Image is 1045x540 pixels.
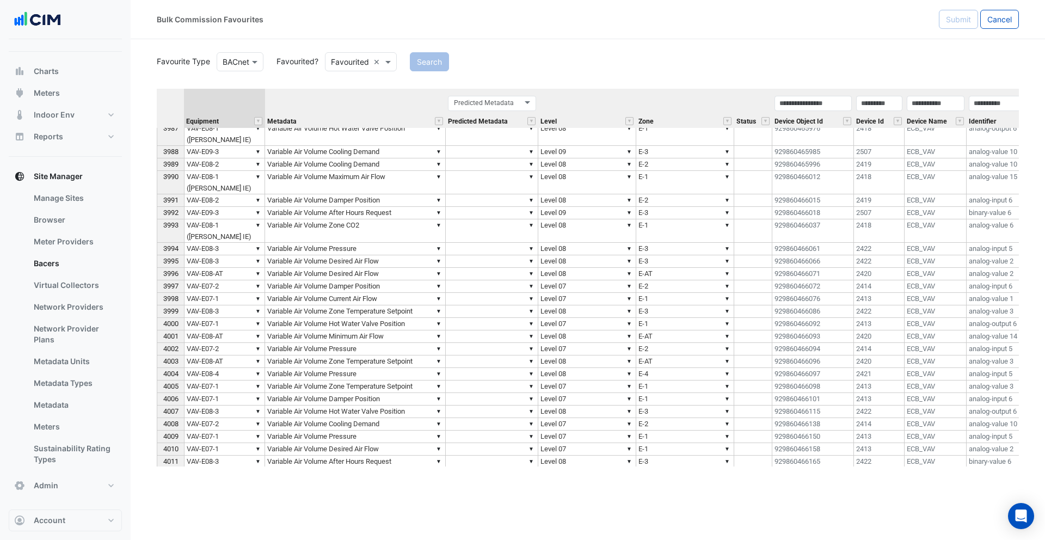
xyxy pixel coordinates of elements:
td: ECB_VAV [905,330,967,343]
td: 929860466018 [772,207,854,219]
td: Variable Air Volume Zone CO2 [265,219,446,243]
td: ECB_VAV [905,381,967,393]
td: Level 07 [538,381,636,393]
div: ▼ [723,171,731,182]
div: ▼ [434,243,443,254]
td: Variable Air Volume Damper Position [265,393,446,406]
td: 929860466086 [772,305,854,318]
div: ▼ [625,171,634,182]
td: VAV-E07-1 [184,393,265,406]
span: Equipment [186,118,219,125]
td: Variable Air Volume Zone Temperature Setpoint [265,381,446,393]
td: 2422 [854,406,905,418]
td: E-3 [636,243,734,255]
td: E-4 [636,368,734,381]
td: Level 07 [538,418,636,431]
td: ECB_VAV [905,393,967,406]
td: ECB_VAV [905,368,967,381]
img: Company Logo [13,9,62,30]
td: VAV-E08-AT [184,355,265,368]
td: Variable Air Volume Desired Air Flow [265,255,446,268]
td: Level 08 [538,122,636,146]
span: Level [540,118,557,125]
a: Metadata Types [25,372,122,394]
td: E-3 [636,305,734,318]
td: VAV-E07-1 [184,431,265,443]
td: Variable Air Volume Zone Temperature Setpoint [265,305,446,318]
app-icon: Reports [14,131,25,142]
app-icon: Charts [14,66,25,77]
td: Level 08 [538,243,636,255]
td: Level 08 [538,456,636,468]
td: 2422 [854,243,905,255]
td: Variable Air Volume After Hours Request [265,456,446,468]
div: ▼ [434,207,443,218]
td: 2413 [854,393,905,406]
button: Meters [9,82,122,104]
td: E-2 [636,280,734,293]
td: E-1 [636,122,734,146]
span: Cancel [987,15,1012,24]
td: ECB_VAV [905,305,967,318]
td: E-3 [636,255,734,268]
td: 929860466150 [772,431,854,443]
td: VAV-E07-1 [184,443,265,456]
td: 929860466066 [772,255,854,268]
td: Variable Air Volume Hot Water Valve Position [265,406,446,418]
td: VAV-E08-AT [184,330,265,343]
td: Variable Air Volume Hot Water Valve Position [265,318,446,330]
td: ECB_VAV [905,194,967,207]
button: Charts [9,60,122,82]
span: 3995 [163,257,179,265]
td: 929860466138 [772,418,854,431]
td: VAV-E08-4 [184,368,265,381]
div: ▼ [723,207,731,218]
td: VAV-E09-3 [184,146,265,158]
td: Variable Air Volume After Hours Request [265,207,446,219]
td: 929860466092 [772,318,854,330]
div: ▼ [527,158,536,170]
td: E-AT [636,268,734,280]
td: 929860466115 [772,406,854,418]
div: ▼ [254,158,262,170]
td: 2418 [854,122,905,146]
td: Variable Air Volume Damper Position [265,194,446,207]
span: Metadata [267,118,297,125]
td: E-1 [636,431,734,443]
td: 929860466094 [772,343,854,355]
td: Level 09 [538,207,636,219]
a: Metadata Units [25,351,122,372]
td: 929860465976 [772,122,854,146]
div: ▼ [723,158,731,170]
span: Account [34,515,65,526]
td: VAV-E08-1 ([PERSON_NAME] IE) [184,171,265,194]
td: VAV-E08-3 [184,406,265,418]
td: Variable Air Volume Minimum Air Flow [265,330,446,343]
a: Bacers [25,253,122,274]
td: E-3 [636,406,734,418]
td: 2414 [854,418,905,431]
td: E-2 [636,158,734,171]
div: ▼ [254,243,262,254]
td: ECB_VAV [905,122,967,146]
td: ECB_VAV [905,146,967,158]
td: Variable Air Volume Maximum Air Flow [265,171,446,194]
td: 929860466071 [772,268,854,280]
span: 3994 [163,244,179,253]
td: VAV-E07-1 [184,318,265,330]
td: 929860465985 [772,146,854,158]
a: Browser [25,209,122,231]
td: 929860466037 [772,219,854,243]
td: 2420 [854,268,905,280]
a: Meter Providers [25,231,122,253]
td: 929860466012 [772,171,854,194]
a: Metadata [25,394,122,416]
div: ▼ [527,255,536,267]
td: ECB_VAV [905,207,967,219]
app-icon: Site Manager [14,171,25,182]
td: 929860466096 [772,355,854,368]
div: ▼ [434,194,443,206]
td: 2422 [854,305,905,318]
td: ECB_VAV [905,406,967,418]
td: Level 07 [538,318,636,330]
